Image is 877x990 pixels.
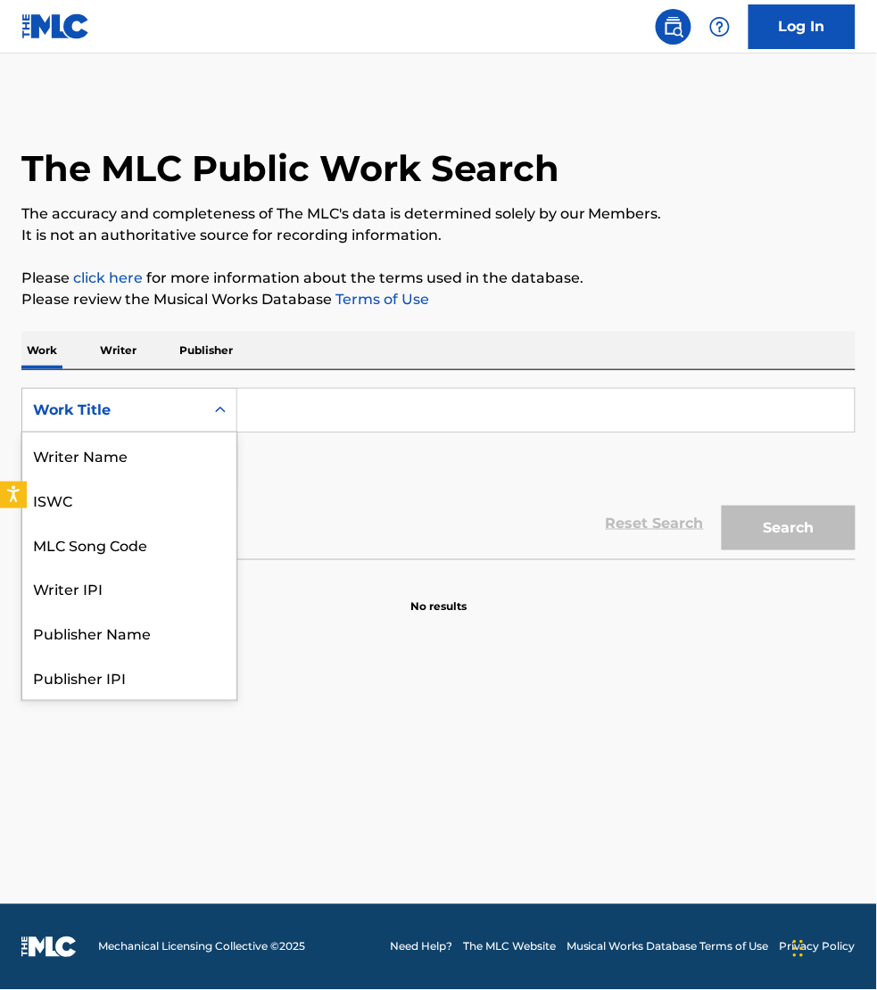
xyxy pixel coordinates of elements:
[21,268,856,289] p: Please for more information about the terms used in the database.
[390,939,452,955] a: Need Help?
[656,9,691,45] a: Public Search
[21,146,559,191] h1: The MLC Public Work Search
[21,225,856,246] p: It is not an authoritative source for recording information.
[21,332,62,369] p: Work
[22,656,236,700] div: Publisher IPI
[709,16,731,37] img: help
[22,433,236,477] div: Writer Name
[22,566,236,611] div: Writer IPI
[21,203,856,225] p: The accuracy and completeness of The MLC's data is determined solely by our Members.
[98,939,305,955] span: Mechanical Licensing Collective © 2025
[33,400,194,421] div: Work Title
[174,332,238,369] p: Publisher
[567,939,769,955] a: Musical Works Database Terms of Use
[663,16,684,37] img: search
[788,904,877,990] iframe: Chat Widget
[749,4,856,49] a: Log In
[21,936,77,958] img: logo
[95,332,142,369] p: Writer
[793,922,804,976] div: Drag
[21,289,856,310] p: Please review the Musical Works Database
[702,9,738,45] div: Help
[21,388,856,559] form: Search Form
[332,291,429,308] a: Terms of Use
[22,611,236,656] div: Publisher Name
[410,578,467,615] p: No results
[463,939,556,955] a: The MLC Website
[780,939,856,955] a: Privacy Policy
[21,13,90,39] img: MLC Logo
[22,477,236,522] div: ISWC
[73,269,143,286] a: click here
[22,522,236,566] div: MLC Song Code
